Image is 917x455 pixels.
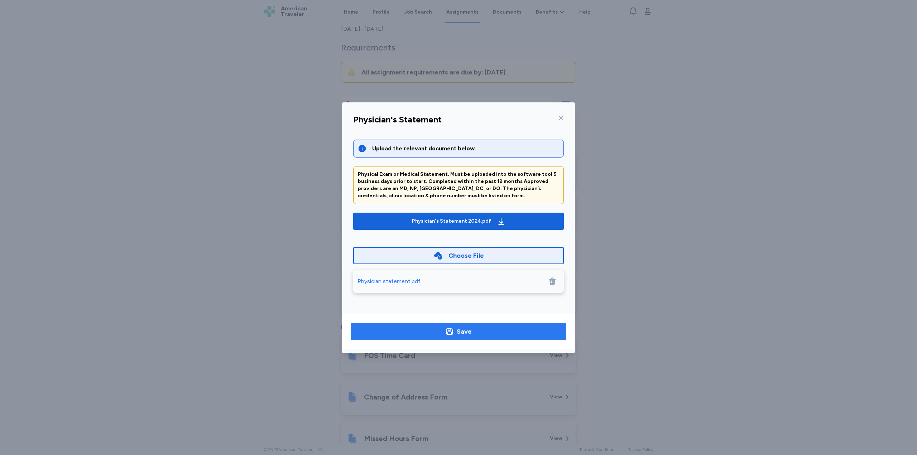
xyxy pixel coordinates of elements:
div: Physician's Statement 2024.pdf [412,218,491,225]
button: Physician's Statement 2024.pdf [353,213,564,230]
div: Choose File [448,251,484,261]
div: Physician's Statement [353,114,442,125]
div: Upload the relevant document below. [372,144,559,153]
button: Save [351,323,566,340]
div: Physical Exam or Medical Statement. Must be uploaded into the software tool 5 business days prior... [358,171,559,199]
div: Physician statement.pdf [357,277,421,286]
div: Save [457,326,472,337]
